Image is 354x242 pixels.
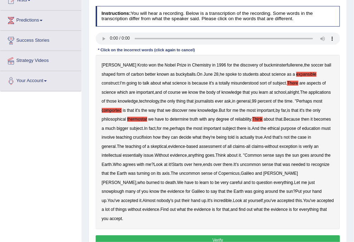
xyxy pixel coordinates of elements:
b: I'm [120,81,125,86]
b: buckminsterfullerene [264,63,303,68]
b: of [223,144,226,149]
b: alright [287,90,299,95]
b: Kroto [137,63,147,68]
b: evidence [170,153,187,158]
b: the [186,126,192,131]
b: to [307,162,310,167]
b: reliability [235,117,251,122]
b: sun [292,153,299,158]
b: then [301,117,309,122]
b: to [161,180,164,185]
b: recognize [311,162,330,167]
b: snowplough [102,189,124,194]
b: about [227,153,238,158]
b: It's [234,162,239,167]
b: students [243,72,259,77]
b: But [219,108,225,113]
b: they [162,135,170,140]
b: We [177,180,184,185]
b: carbon [131,72,144,77]
b: teaching [116,135,132,140]
b: is [248,126,251,131]
b: Without [154,153,169,158]
b: Think [215,153,226,158]
b: sense [201,171,213,176]
b: far [281,108,286,113]
b: essentially [123,153,142,158]
b: to [238,72,242,77]
b: we [165,108,170,113]
b: important [204,126,221,131]
b: are [129,90,135,95]
b: Chemistry [192,63,211,68]
b: And [252,126,259,131]
b: of [322,81,326,86]
b: general [237,99,251,104]
b: form [117,72,125,77]
b: The [117,144,124,149]
b: you [251,90,258,95]
div: , . , : . , , . , , , , . " . , , . . . , , . . . , - - - . , . . " . ? ! , . . , , . . ? . . . .... [96,55,340,229]
b: as [170,72,175,77]
b: ask [224,99,231,104]
b: know [150,189,159,194]
b: totally [219,81,230,86]
b: the [304,63,310,68]
b: is [236,135,239,140]
b: better [145,72,156,77]
b: the [233,63,239,68]
b: any [208,117,215,122]
b: of [102,99,105,104]
b: most [247,108,256,113]
a: Predictions [0,11,81,28]
b: claims [233,144,245,149]
b: the [277,99,283,104]
b: misunderstood [231,81,259,86]
a: Success Stories [0,31,81,48]
b: thing [176,99,186,104]
b: which [117,90,128,95]
b: ends [203,162,212,167]
b: in [232,99,235,104]
b: know [189,90,198,95]
b: of [297,126,301,131]
b: true [255,135,263,140]
b: Who [113,162,122,167]
b: Starts [172,162,183,167]
b: the [161,189,167,194]
b: Prize [177,63,186,68]
b: that [291,108,298,113]
b: we [148,117,153,122]
b: in [212,63,215,68]
b: question [257,180,272,185]
b: issue [144,153,153,158]
b: claims [252,144,264,149]
b: determine [170,117,189,122]
b: discovery [240,63,258,68]
b: evidence [168,144,185,149]
b: knowledge [118,99,138,104]
b: that's [272,135,282,140]
b: soccer [311,63,324,68]
b: There [287,81,298,86]
h4: You will hear a recording. Below is a transcription of the recording. Some words in the transcrip... [96,6,340,26]
b: anything [188,153,204,158]
b: uncommon [240,162,261,167]
b: journalists [195,99,214,104]
b: the [110,171,116,176]
b: teaching [125,144,141,149]
b: the [291,135,297,140]
b: buckyballs [176,72,196,77]
b: Common [245,153,262,158]
b: say [210,189,217,194]
b: over [213,162,221,167]
b: In [144,126,148,131]
a: Your Account [0,71,81,89]
b: there [223,162,232,167]
b: a [102,126,104,131]
b: for [186,189,191,194]
b: going [127,81,137,86]
b: the [260,126,266,131]
b: based [186,144,198,149]
b: it's [135,108,140,113]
